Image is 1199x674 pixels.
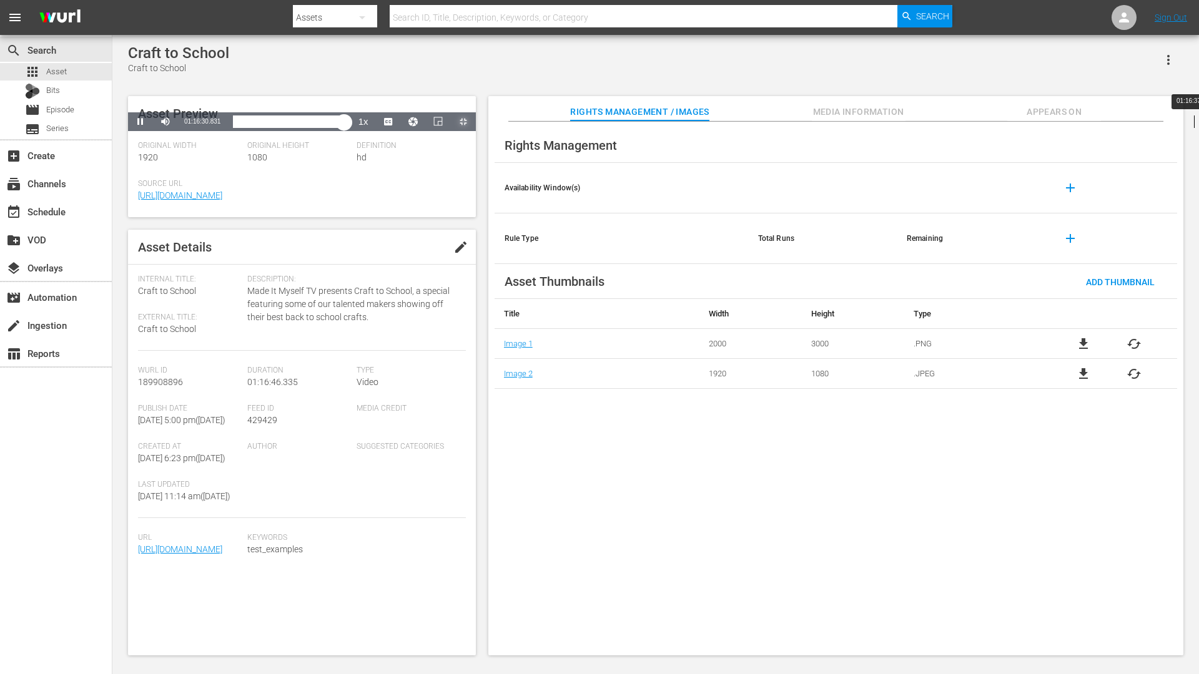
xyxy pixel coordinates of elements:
[138,415,225,425] span: [DATE] 5:00 pm ( [DATE] )
[699,299,802,329] th: Width
[247,275,460,285] span: Description:
[453,240,468,255] span: edit
[138,152,158,162] span: 1920
[401,112,426,131] button: Jump To Time
[1076,336,1091,351] a: file_download
[357,377,378,387] span: Video
[25,64,40,79] span: Asset
[153,112,178,131] button: Mute
[6,149,21,164] span: Create
[46,66,67,78] span: Asset
[30,3,90,32] img: ans4CAIJ8jUAAAAAAAAAAAAAAAAAAAAAAAAgQb4GAAAAAAAAAAAAAAAAAAAAAAAAJMjXAAAAAAAAAAAAAAAAAAAAAAAAgAT5G...
[570,104,709,120] span: Rights Management / Images
[357,442,460,452] span: Suggested Categories
[247,152,267,162] span: 1080
[357,141,460,151] span: Definition
[6,43,21,58] span: Search
[138,324,196,334] span: Craft to School
[495,299,699,329] th: Title
[247,543,460,556] span: test_examples
[138,404,241,414] span: Publish Date
[25,84,40,99] div: Bits
[233,115,344,128] div: Progress Bar
[357,152,367,162] span: hd
[138,240,212,255] span: Asset Details
[699,329,802,359] td: 2000
[247,141,350,151] span: Original Height
[25,102,40,117] span: Episode
[1155,12,1187,22] a: Sign Out
[6,205,21,220] span: Schedule
[904,299,1041,329] th: Type
[1076,277,1165,287] span: Add Thumbnail
[748,213,897,264] th: Total Runs
[357,366,460,376] span: Type
[916,5,949,27] span: Search
[357,404,460,414] span: Media Credit
[138,453,225,463] span: [DATE] 6:23 pm ( [DATE] )
[138,366,241,376] span: Wurl Id
[1055,173,1085,203] button: add
[247,533,460,543] span: Keywords
[46,84,60,97] span: Bits
[6,346,21,361] span: Reports
[802,299,904,329] th: Height
[897,213,1045,264] th: Remaining
[451,112,476,131] button: Exit Fullscreen
[128,62,229,75] div: Craft to School
[495,213,748,264] th: Rule Type
[802,329,904,359] td: 3000
[128,44,229,62] div: Craft to School
[138,377,183,387] span: 189908896
[504,369,533,378] a: Image 2
[1063,180,1078,195] span: add
[247,377,298,387] span: 01:16:46.335
[1127,366,1142,381] button: cached
[1076,270,1165,293] button: Add Thumbnail
[505,274,604,289] span: Asset Thumbnails
[504,339,533,348] a: Image 1
[904,329,1041,359] td: .PNG
[138,491,230,501] span: [DATE] 11:14 am ( [DATE] )
[6,177,21,192] span: Channels
[1007,104,1101,120] span: Appears On
[138,286,196,296] span: Craft to School
[1055,223,1085,253] button: add
[25,122,40,137] span: Series
[138,442,241,452] span: Created At
[128,112,153,131] button: Pause
[376,112,401,131] button: Captions
[184,118,220,125] span: 01:16:30.831
[351,112,376,131] button: Playback Rate
[7,10,22,25] span: menu
[138,275,241,285] span: Internal Title:
[812,104,905,120] span: Media Information
[1076,366,1091,381] a: file_download
[138,141,241,151] span: Original Width
[138,544,222,554] a: [URL][DOMAIN_NAME]
[505,138,617,153] span: Rights Management
[426,112,451,131] button: Picture-in-Picture
[1127,336,1142,351] button: cached
[904,359,1041,389] td: .JPEG
[138,190,222,200] a: [URL][DOMAIN_NAME]
[46,122,69,135] span: Series
[138,533,241,543] span: Url
[699,359,802,389] td: 1920
[138,106,218,121] span: Asset Preview
[6,290,21,305] span: Automation
[138,313,241,323] span: External Title:
[495,163,748,213] th: Availability Window(s)
[802,359,904,389] td: 1080
[247,404,350,414] span: Feed ID
[6,233,21,248] span: VOD
[247,285,460,324] span: Made It Myself TV presents Craft to School, a special featuring some of our talented makers showi...
[446,232,476,262] button: edit
[138,179,460,189] span: Source Url
[6,318,21,333] span: Ingestion
[138,480,241,490] span: Last Updated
